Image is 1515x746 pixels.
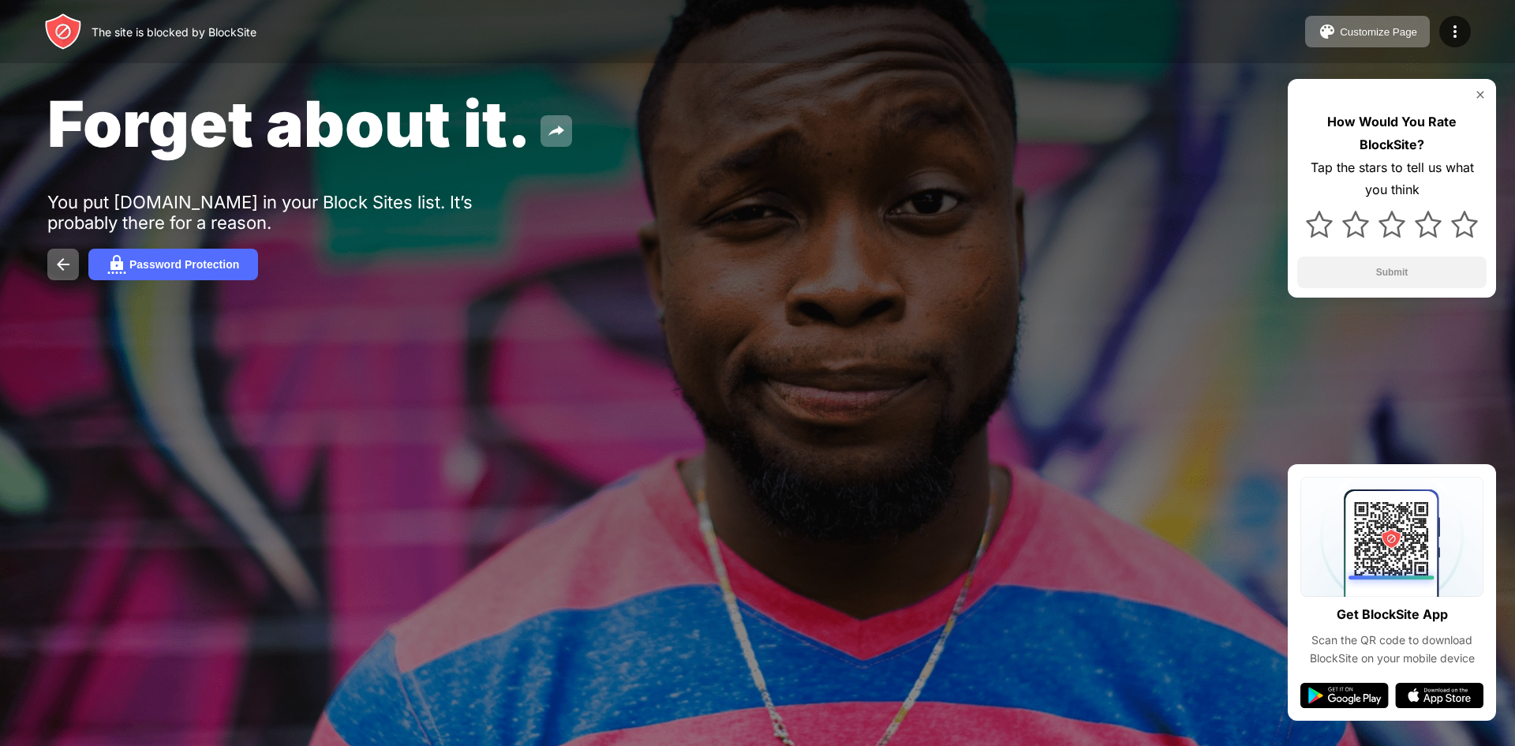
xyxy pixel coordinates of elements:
[1318,22,1337,41] img: pallet.svg
[1300,683,1389,708] img: google-play.svg
[107,255,126,274] img: password.svg
[1340,26,1417,38] div: Customize Page
[1297,156,1487,202] div: Tap the stars to tell us what you think
[547,122,566,141] img: share.svg
[47,85,531,162] span: Forget about it.
[129,258,239,271] div: Password Protection
[44,13,82,51] img: header-logo.svg
[1300,632,1483,667] div: Scan the QR code to download BlockSite on your mobile device
[88,249,258,280] button: Password Protection
[1451,211,1478,238] img: star.svg
[1300,477,1483,597] img: qrcode.svg
[47,192,535,233] div: You put [DOMAIN_NAME] in your Block Sites list. It’s probably there for a reason.
[92,25,256,39] div: The site is blocked by BlockSite
[1415,211,1442,238] img: star.svg
[1297,257,1487,288] button: Submit
[1297,111,1487,156] div: How Would You Rate BlockSite?
[1337,603,1448,626] div: Get BlockSite App
[1395,683,1483,708] img: app-store.svg
[1342,211,1369,238] img: star.svg
[54,255,73,274] img: back.svg
[1305,16,1430,47] button: Customize Page
[1306,211,1333,238] img: star.svg
[1378,211,1405,238] img: star.svg
[1446,22,1464,41] img: menu-icon.svg
[1474,88,1487,101] img: rate-us-close.svg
